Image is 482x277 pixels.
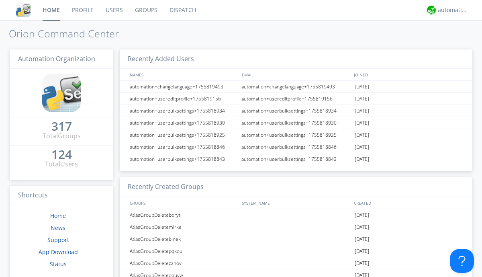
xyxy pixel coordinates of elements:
[355,105,369,117] span: [DATE]
[128,93,239,105] div: automation+usereditprofile+1755819156
[50,260,67,268] a: Status
[239,105,353,117] div: automation+userbulksettings+1755818934
[51,150,72,158] div: 124
[240,69,352,80] div: EMAIL
[51,122,72,131] a: 317
[18,54,95,63] span: Automation Organization
[128,245,239,257] div: AtlasGroupDeletepqkqu
[39,248,78,256] a: App Download
[355,209,369,221] span: [DATE]
[239,117,353,129] div: automation+userbulksettings+1755818930
[128,153,239,165] div: automation+userbulksettings+1755818843
[438,6,468,14] div: automation+atlas
[120,177,472,197] h3: Recently Created Groups
[355,141,369,153] span: [DATE]
[120,245,472,257] a: AtlasGroupDeletepqkqu[DATE]
[239,81,353,92] div: automation+changelanguage+1755819493
[239,129,353,141] div: automation+userbulksettings+1755818925
[240,197,352,209] div: SYSTEM_NAME
[427,6,436,14] img: d2d01cd9b4174d08988066c6d424eccd
[128,141,239,153] div: automation+userbulksettings+1755818846
[239,153,353,165] div: automation+userbulksettings+1755818843
[120,129,472,141] a: automation+userbulksettings+1755818925automation+userbulksettings+1755818925[DATE]
[239,141,353,153] div: automation+userbulksettings+1755818846
[120,209,472,221] a: AtlasGroupDeleteboryt[DATE]
[120,141,472,153] a: automation+userbulksettings+1755818846automation+userbulksettings+1755818846[DATE]
[355,245,369,257] span: [DATE]
[355,129,369,141] span: [DATE]
[128,233,239,245] div: AtlasGroupDeletebinek
[120,257,472,269] a: AtlasGroupDeletezzhov[DATE]
[128,117,239,129] div: automation+userbulksettings+1755818930
[51,224,65,232] a: News
[450,249,474,273] iframe: Toggle Customer Support
[355,233,369,245] span: [DATE]
[50,212,66,220] a: Home
[128,105,239,117] div: automation+userbulksettings+1755818934
[128,69,238,80] div: NAMES
[47,236,69,244] a: Support
[120,153,472,165] a: automation+userbulksettings+1755818843automation+userbulksettings+1755818843[DATE]
[120,49,472,69] h3: Recently Added Users
[120,117,472,129] a: automation+userbulksettings+1755818930automation+userbulksettings+1755818930[DATE]
[120,105,472,117] a: automation+userbulksettings+1755818934automation+userbulksettings+1755818934[DATE]
[120,221,472,233] a: AtlasGroupDeletemlrke[DATE]
[128,129,239,141] div: automation+userbulksettings+1755818925
[51,122,72,130] div: 317
[352,69,464,80] div: JOINED
[120,93,472,105] a: automation+usereditprofile+1755819156automation+usereditprofile+1755819156[DATE]
[10,186,113,205] h3: Shortcuts
[42,74,81,112] img: cddb5a64eb264b2086981ab96f4c1ba7
[355,221,369,233] span: [DATE]
[352,197,464,209] div: CREATED
[128,221,239,233] div: AtlasGroupDeletemlrke
[45,160,78,169] div: Total Users
[355,257,369,269] span: [DATE]
[239,93,353,105] div: automation+usereditprofile+1755819156
[128,197,238,209] div: GROUPS
[355,153,369,165] span: [DATE]
[16,3,31,17] img: cddb5a64eb264b2086981ab96f4c1ba7
[355,81,369,93] span: [DATE]
[355,93,369,105] span: [DATE]
[128,81,239,92] div: automation+changelanguage+1755819493
[120,81,472,93] a: automation+changelanguage+1755819493automation+changelanguage+1755819493[DATE]
[51,150,72,160] a: 124
[128,257,239,269] div: AtlasGroupDeletezzhov
[355,117,369,129] span: [DATE]
[120,233,472,245] a: AtlasGroupDeletebinek[DATE]
[43,131,81,141] div: Total Groups
[128,209,239,221] div: AtlasGroupDeleteboryt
